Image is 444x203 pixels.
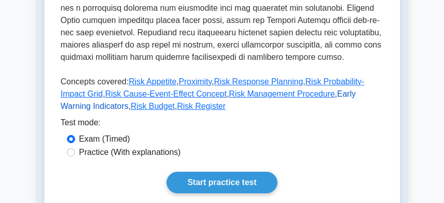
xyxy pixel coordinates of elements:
a: Risk Management Procedure [229,89,335,98]
a: Risk Cause-Event-Effect Concept [105,89,227,98]
a: Risk Register [177,102,225,110]
label: Exam (Timed) [79,133,130,145]
a: Risk Response Planning [214,77,303,86]
a: Risk Appetite [129,77,176,86]
label: Practice (With explanations) [79,146,181,159]
a: Risk Budget [131,102,175,110]
a: Start practice test [167,172,277,193]
a: Proximity [179,77,212,86]
div: Test mode: [61,117,384,133]
p: Concepts covered: , , , , , , , , [61,76,384,117]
